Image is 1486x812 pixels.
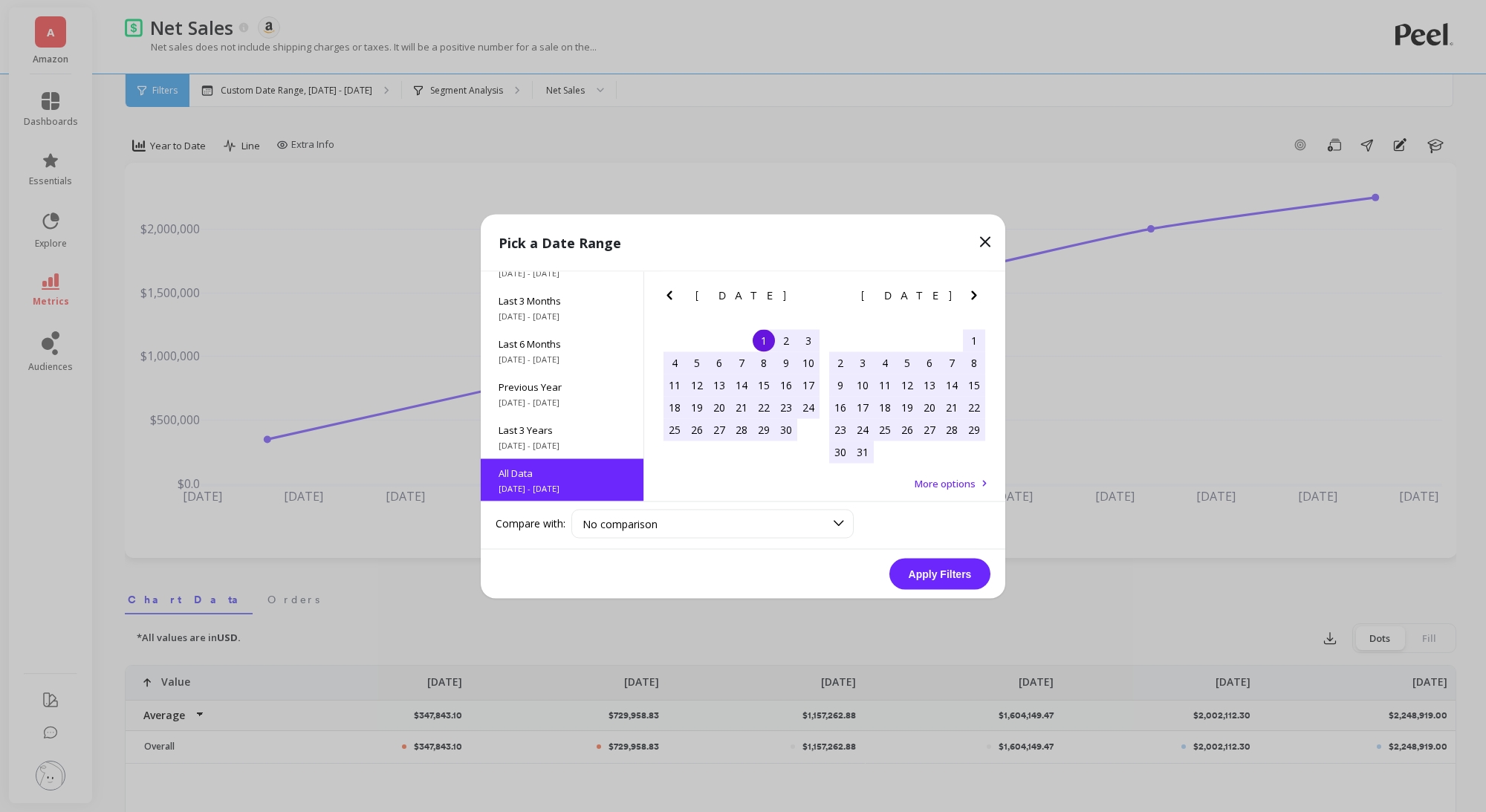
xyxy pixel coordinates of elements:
[915,476,976,490] span: More options
[499,337,626,350] span: Last 6 Months
[753,396,775,418] div: Choose Thursday, June 22nd, 2017
[874,418,896,441] div: Choose Tuesday, July 25th, 2017
[963,351,985,374] div: Choose Saturday, July 8th, 2017
[730,418,753,441] div: Choose Wednesday, June 28th, 2017
[797,396,820,418] div: Choose Saturday, June 24th, 2017
[775,396,797,418] div: Choose Friday, June 23rd, 2017
[499,439,626,451] span: [DATE] - [DATE]
[753,351,775,374] div: Choose Thursday, June 8th, 2017
[775,374,797,396] div: Choose Friday, June 16th, 2017
[918,396,941,418] div: Choose Thursday, July 20th, 2017
[708,351,730,374] div: Choose Tuesday, June 6th, 2017
[829,374,851,396] div: Choose Sunday, July 9th, 2017
[499,293,626,307] span: Last 3 Months
[499,396,626,408] span: [DATE] - [DATE]
[730,374,753,396] div: Choose Wednesday, June 14th, 2017
[965,286,989,310] button: Next Month
[941,374,963,396] div: Choose Friday, July 14th, 2017
[918,418,941,441] div: Choose Thursday, July 27th, 2017
[663,374,686,396] div: Choose Sunday, June 11th, 2017
[686,396,708,418] div: Choose Monday, June 19th, 2017
[851,351,874,374] div: Choose Monday, July 3rd, 2017
[963,418,985,441] div: Choose Saturday, July 29th, 2017
[829,441,851,463] div: Choose Sunday, July 30th, 2017
[730,396,753,418] div: Choose Wednesday, June 21st, 2017
[663,351,686,374] div: Choose Sunday, June 4th, 2017
[896,351,918,374] div: Choose Wednesday, July 5th, 2017
[851,418,874,441] div: Choose Monday, July 24th, 2017
[686,418,708,441] div: Choose Monday, June 26th, 2017
[499,423,626,436] span: Last 3 Years
[499,482,626,494] span: [DATE] - [DATE]
[496,516,565,531] label: Compare with:
[686,351,708,374] div: Choose Monday, June 5th, 2017
[797,351,820,374] div: Choose Saturday, June 10th, 2017
[708,374,730,396] div: Choose Tuesday, June 13th, 2017
[499,310,626,322] span: [DATE] - [DATE]
[663,329,820,441] div: month 2017-06
[941,396,963,418] div: Choose Friday, July 21st, 2017
[851,396,874,418] div: Choose Monday, July 17th, 2017
[941,418,963,441] div: Choose Friday, July 28th, 2017
[896,418,918,441] div: Choose Wednesday, July 26th, 2017
[874,374,896,396] div: Choose Tuesday, July 11th, 2017
[799,286,823,310] button: Next Month
[861,289,954,301] span: [DATE]
[963,374,985,396] div: Choose Saturday, July 15th, 2017
[829,396,851,418] div: Choose Sunday, July 16th, 2017
[753,374,775,396] div: Choose Thursday, June 15th, 2017
[753,329,775,351] div: Choose Thursday, June 1st, 2017
[775,351,797,374] div: Choose Friday, June 9th, 2017
[730,351,753,374] div: Choose Wednesday, June 7th, 2017
[851,374,874,396] div: Choose Monday, July 10th, 2017
[686,374,708,396] div: Choose Monday, June 12th, 2017
[499,267,626,279] span: [DATE] - [DATE]
[829,351,851,374] div: Choose Sunday, July 2nd, 2017
[797,329,820,351] div: Choose Saturday, June 3rd, 2017
[708,396,730,418] div: Choose Tuesday, June 20th, 2017
[829,329,985,463] div: month 2017-07
[963,396,985,418] div: Choose Saturday, July 22nd, 2017
[775,329,797,351] div: Choose Friday, June 2nd, 2017
[695,289,788,301] span: [DATE]
[889,558,990,589] button: Apply Filters
[663,418,686,441] div: Choose Sunday, June 25th, 2017
[829,418,851,441] div: Choose Sunday, July 23rd, 2017
[896,374,918,396] div: Choose Wednesday, July 12th, 2017
[851,441,874,463] div: Choose Monday, July 31st, 2017
[874,351,896,374] div: Choose Tuesday, July 4th, 2017
[753,418,775,441] div: Choose Thursday, June 29th, 2017
[963,329,985,351] div: Choose Saturday, July 1st, 2017
[918,351,941,374] div: Choose Thursday, July 6th, 2017
[941,351,963,374] div: Choose Friday, July 7th, 2017
[874,396,896,418] div: Choose Tuesday, July 18th, 2017
[499,380,626,393] span: Previous Year
[896,396,918,418] div: Choose Wednesday, July 19th, 2017
[775,418,797,441] div: Choose Friday, June 30th, 2017
[583,516,658,530] span: No comparison
[663,396,686,418] div: Choose Sunday, June 18th, 2017
[708,418,730,441] div: Choose Tuesday, June 27th, 2017
[499,353,626,365] span: [DATE] - [DATE]
[499,466,626,479] span: All Data
[797,374,820,396] div: Choose Saturday, June 17th, 2017
[826,286,850,310] button: Previous Month
[918,374,941,396] div: Choose Thursday, July 13th, 2017
[661,286,684,310] button: Previous Month
[499,232,621,253] p: Pick a Date Range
